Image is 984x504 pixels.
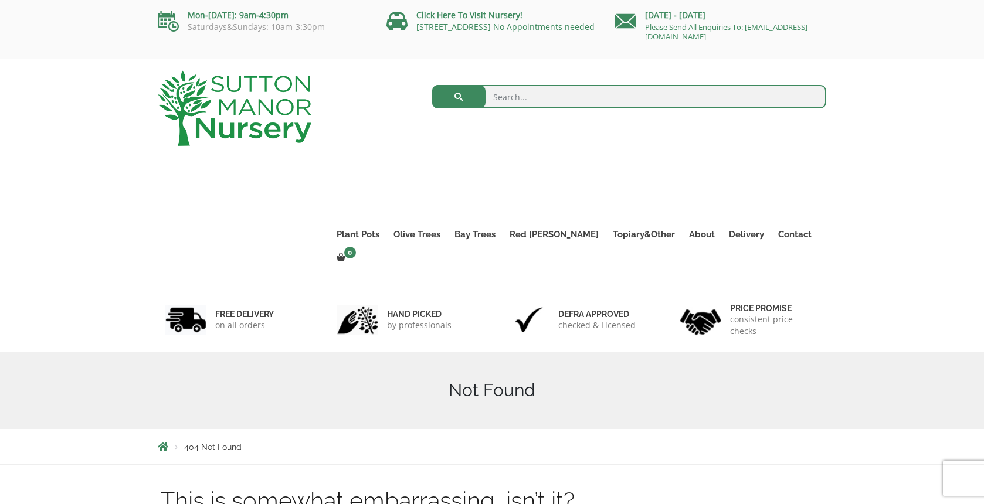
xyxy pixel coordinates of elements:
[730,314,819,337] p: consistent price checks
[416,21,595,32] a: [STREET_ADDRESS] No Appointments needed
[416,9,522,21] a: Click Here To Visit Nursery!
[158,442,826,451] nav: Breadcrumbs
[330,250,359,266] a: 0
[158,70,311,146] img: logo
[730,303,819,314] h6: Price promise
[184,442,242,452] span: 404 Not Found
[508,305,549,335] img: 3.jpg
[615,8,826,22] p: [DATE] - [DATE]
[344,247,356,258] span: 0
[447,226,503,243] a: Bay Trees
[215,319,274,331] p: on all orders
[722,226,771,243] a: Delivery
[606,226,682,243] a: Topiary&Other
[158,8,369,22] p: Mon-[DATE]: 9am-4:30pm
[503,226,606,243] a: Red [PERSON_NAME]
[158,380,826,401] h1: Not Found
[386,226,447,243] a: Olive Trees
[771,226,819,243] a: Contact
[158,22,369,32] p: Saturdays&Sundays: 10am-3:30pm
[682,226,722,243] a: About
[558,319,636,331] p: checked & Licensed
[387,309,452,319] h6: hand picked
[165,305,206,335] img: 1.jpg
[680,302,721,338] img: 4.jpg
[337,305,378,335] img: 2.jpg
[387,319,452,331] p: by professionals
[432,85,827,108] input: Search...
[558,309,636,319] h6: Defra approved
[330,226,386,243] a: Plant Pots
[215,309,274,319] h6: FREE DELIVERY
[645,22,807,42] a: Please Send All Enquiries To: [EMAIL_ADDRESS][DOMAIN_NAME]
